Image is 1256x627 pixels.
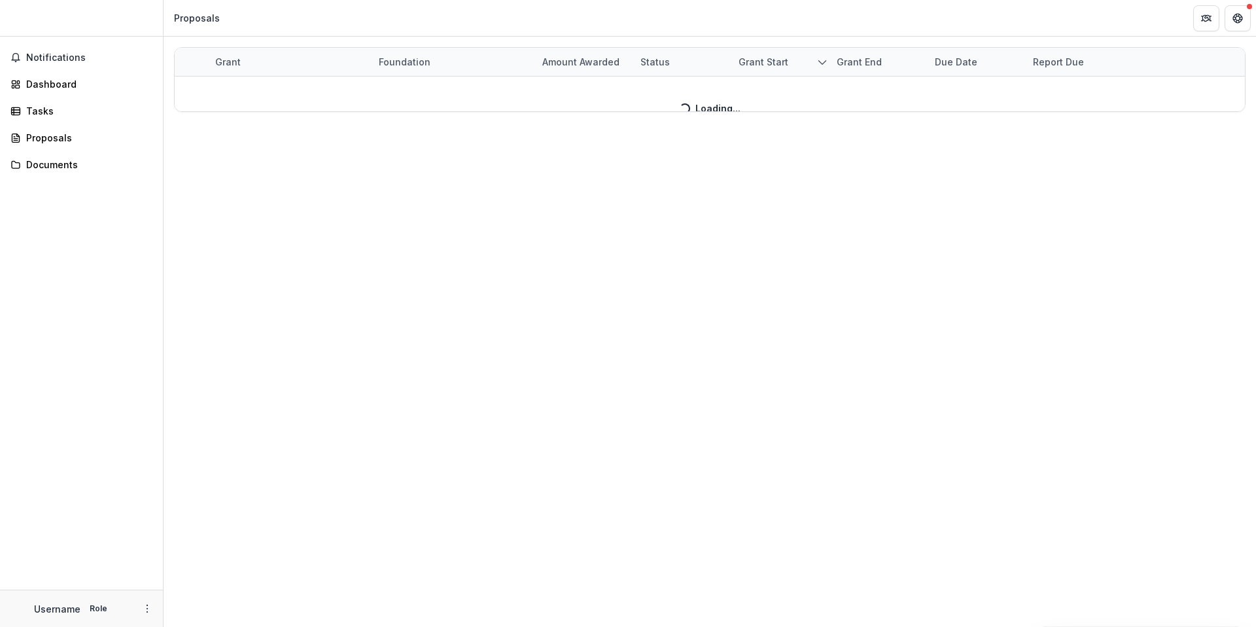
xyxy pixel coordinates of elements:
[5,127,158,149] a: Proposals
[5,73,158,95] a: Dashboard
[5,47,158,68] button: Notifications
[174,11,220,25] div: Proposals
[1225,5,1251,31] button: Get Help
[26,52,152,63] span: Notifications
[26,104,147,118] div: Tasks
[34,602,80,616] p: Username
[1193,5,1219,31] button: Partners
[26,77,147,91] div: Dashboard
[5,100,158,122] a: Tasks
[26,131,147,145] div: Proposals
[5,154,158,175] a: Documents
[139,601,155,617] button: More
[169,9,225,27] nav: breadcrumb
[86,603,111,615] p: Role
[26,158,147,171] div: Documents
